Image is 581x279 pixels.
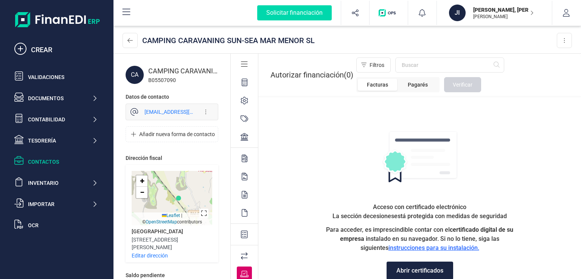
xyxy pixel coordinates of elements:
img: Marker [176,195,181,201]
span: 0 [346,70,351,80]
span: Para acceder, es imprescindible contar con el instalado en su navegador. Si no lo tiene, siga las... [325,225,514,253]
span: Pagarés [408,81,428,88]
span: | [181,213,182,218]
a: instrucciones para su instalación. [388,244,479,251]
div: Dirección fiscal [126,154,162,162]
div: Contabilidad [28,116,92,123]
div: [GEOGRAPHIC_DATA] [132,228,183,235]
div: Tesorería [28,137,92,144]
a: Leaflet [162,213,180,218]
img: Logo Finanedi [15,12,100,27]
button: Solicitar financiación [248,1,341,25]
span: − [140,188,144,197]
div: B05507090 [148,76,218,84]
a: Zoom out [136,187,148,198]
div: OCR [28,222,98,229]
button: JI[PERSON_NAME], [PERSON_NAME][PERSON_NAME] [446,1,543,25]
div: Importar [28,200,92,208]
div: CAMPING CARAVANING SUN-SEA MAR MENOR SL [142,35,315,46]
input: Buscar [395,57,504,73]
button: Verificar [444,77,481,92]
button: Añadir nueva forma de contacto [126,127,218,142]
span: + [140,176,144,186]
div: Inventario [28,179,92,187]
button: Filtros [356,57,391,73]
div: Solicitar financiación [257,5,332,20]
a: OpenStreetMap [146,219,177,225]
a: Zoom in [136,175,148,187]
div: CAMPING CARAVANING SUN-SEA MAR MENOR SL [148,66,218,76]
div: Datos de contacto [126,93,169,101]
div: CREAR [31,45,98,55]
div: © contributors [132,212,212,225]
span: Filtros [370,61,384,69]
button: Logo de OPS [374,1,403,25]
div: Documentos [28,95,92,102]
span: La sección de cesiones está protegida con medidas de seguridad [332,212,507,221]
span: Acceso con certificado electrónico [373,203,466,212]
p: [PERSON_NAME] [473,14,534,20]
div: Autorizar financiación ( ) [270,70,353,80]
p: Editar dirección [132,252,168,259]
div: [STREET_ADDRESS][PERSON_NAME] [132,236,212,251]
p: [PERSON_NAME], [PERSON_NAME] [473,6,534,14]
div: JI [449,5,466,21]
div: [EMAIL_ADDRESS][DOMAIN_NAME] [144,108,196,116]
img: autorizacion logo [382,131,458,182]
span: Facturas [367,81,388,88]
div: Validaciones [28,73,98,81]
span: Añadir nueva forma de contacto [139,130,215,138]
div: CA [126,66,144,84]
div: Contactos [28,158,98,166]
img: Logo de OPS [379,9,399,17]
